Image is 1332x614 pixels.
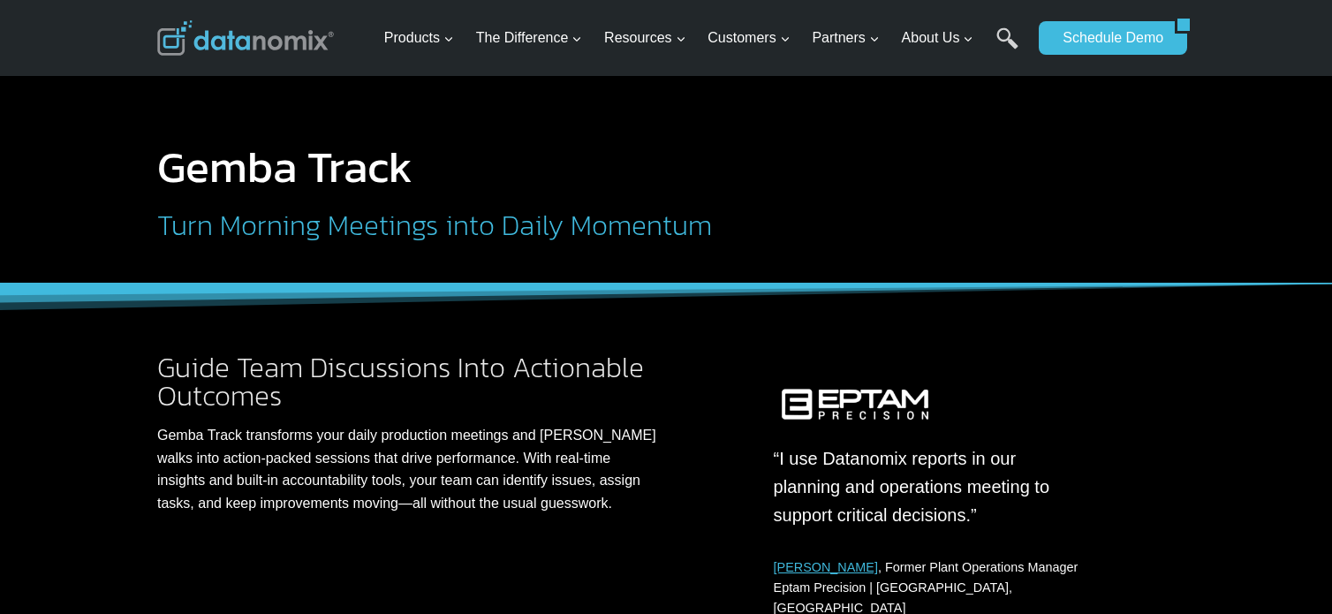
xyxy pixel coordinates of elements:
[1039,21,1175,55] a: Schedule Demo
[604,27,685,49] span: Resources
[157,424,661,514] p: Gemba Track transforms your daily production meetings and [PERSON_NAME] walks into action-packed ...
[9,274,292,605] iframe: Popup CTA
[157,353,661,410] h2: Guide Team Discussions Into Actionable Outcomes
[774,444,1083,529] p: “I use Datanomix reports in our planning and operations meeting to support critical decisions.”
[157,145,981,189] h1: Gemba Track
[774,560,878,574] a: [PERSON_NAME]
[157,20,334,56] img: Datanomix
[384,27,454,49] span: Products
[476,27,583,49] span: The Difference
[996,27,1018,67] a: Search
[377,10,1031,67] nav: Primary Navigation
[774,382,936,431] img: Eptam Precision uses Datanomix reports in operations meetings.
[902,27,974,49] span: About Us
[708,27,790,49] span: Customers
[157,211,981,239] h2: Turn Morning Meetings into Daily Momentum
[812,27,879,49] span: Partners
